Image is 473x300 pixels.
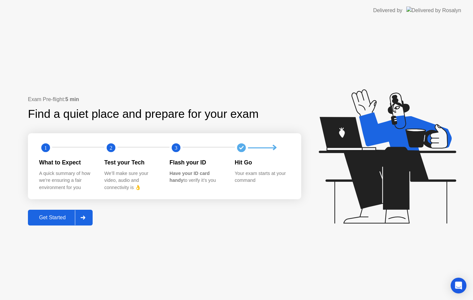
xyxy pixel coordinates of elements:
[28,105,259,123] div: Find a quiet place and prepare for your exam
[235,158,290,167] div: Hit Go
[175,145,177,151] text: 3
[169,170,224,184] div: to verify it’s you
[44,145,47,151] text: 1
[373,7,402,14] div: Delivered by
[104,158,159,167] div: Test your Tech
[104,170,159,191] div: We’ll make sure your video, audio and connectivity is 👌
[65,96,79,102] b: 5 min
[39,158,94,167] div: What to Expect
[39,170,94,191] div: A quick summary of how we’re ensuring a fair environment for you
[169,171,210,183] b: Have your ID card handy
[109,145,112,151] text: 2
[451,278,466,293] div: Open Intercom Messenger
[28,96,301,103] div: Exam Pre-flight:
[169,158,224,167] div: Flash your ID
[28,210,93,225] button: Get Started
[235,170,290,184] div: Your exam starts at your command
[406,7,461,14] img: Delivered by Rosalyn
[30,215,75,221] div: Get Started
